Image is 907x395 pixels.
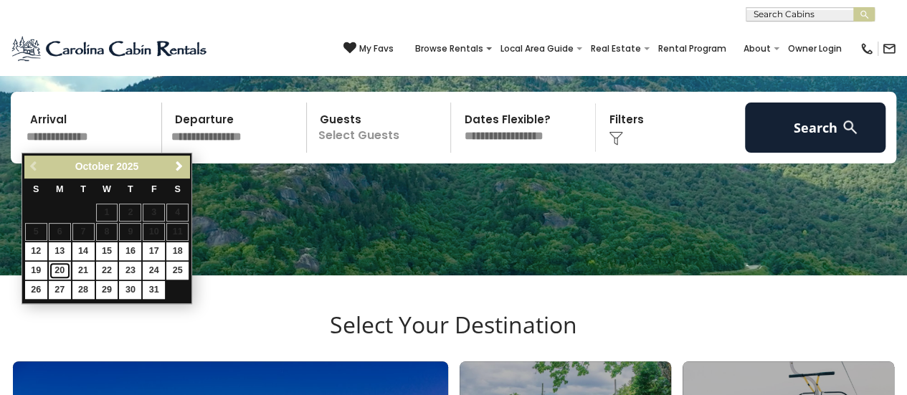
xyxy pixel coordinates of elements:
[119,242,141,260] a: 16
[25,262,47,280] a: 19
[25,242,47,260] a: 12
[49,262,71,280] a: 20
[174,161,185,172] span: Next
[56,184,64,194] span: Monday
[882,42,896,56] img: mail-regular-black.png
[80,184,86,194] span: Tuesday
[166,262,189,280] a: 25
[72,281,95,299] a: 28
[72,262,95,280] a: 21
[33,184,39,194] span: Sunday
[745,103,885,153] button: Search
[584,39,648,59] a: Real Estate
[143,281,165,299] a: 31
[49,281,71,299] a: 27
[311,103,451,153] p: Select Guests
[175,184,181,194] span: Saturday
[11,38,896,82] h1: Your Adventure Starts Here
[25,281,47,299] a: 26
[841,118,859,136] img: search-regular-white.png
[609,131,623,146] img: filter--v1.png
[359,42,394,55] span: My Favs
[493,39,581,59] a: Local Area Guide
[408,39,490,59] a: Browse Rentals
[119,262,141,280] a: 23
[143,262,165,280] a: 24
[103,184,111,194] span: Wednesday
[116,161,138,172] span: 2025
[343,42,394,56] a: My Favs
[72,242,95,260] a: 14
[119,281,141,299] a: 30
[166,242,189,260] a: 18
[75,161,114,172] span: October
[96,262,118,280] a: 22
[143,242,165,260] a: 17
[128,184,133,194] span: Thursday
[96,242,118,260] a: 15
[651,39,733,59] a: Rental Program
[736,39,778,59] a: About
[49,242,71,260] a: 13
[781,39,849,59] a: Owner Login
[96,281,118,299] a: 29
[11,34,209,63] img: Blue-2.png
[860,42,874,56] img: phone-regular-black.png
[11,311,896,361] h3: Select Your Destination
[151,184,157,194] span: Friday
[170,158,188,176] a: Next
